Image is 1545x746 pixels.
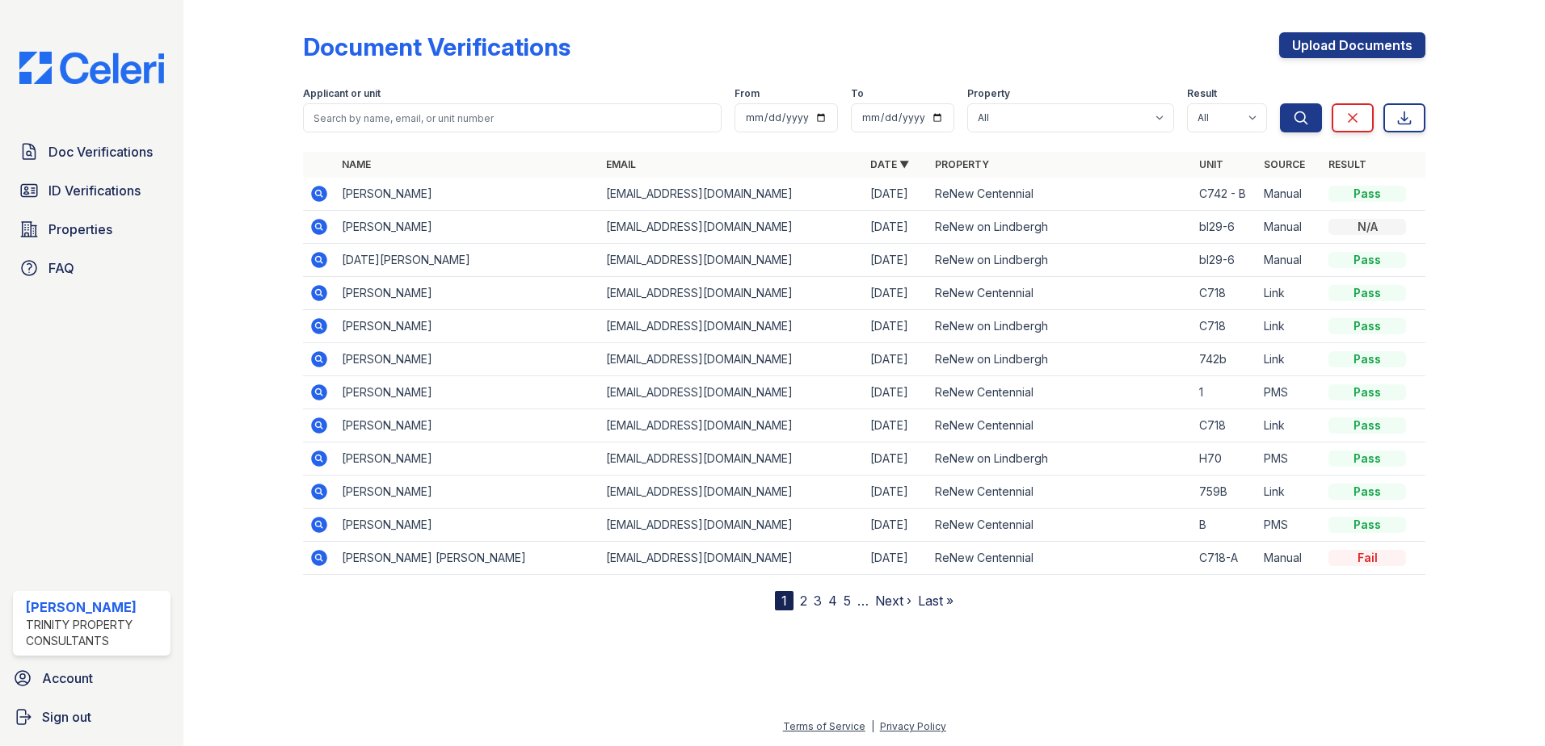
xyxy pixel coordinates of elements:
[864,542,928,575] td: [DATE]
[928,343,1193,376] td: ReNew on Lindbergh
[1328,517,1406,533] div: Pass
[13,136,170,168] a: Doc Verifications
[48,181,141,200] span: ID Verifications
[335,376,600,409] td: [PERSON_NAME]
[1257,343,1322,376] td: Link
[1257,244,1322,277] td: Manual
[1257,310,1322,343] td: Link
[600,211,864,244] td: [EMAIL_ADDRESS][DOMAIN_NAME]
[1193,178,1257,211] td: C742 - B
[864,277,928,310] td: [DATE]
[6,52,177,84] img: CE_Logo_Blue-a8612792a0a2168367f1c8372b55b34899dd931a85d93a1a3d3e32e68fde9ad4.png
[1279,32,1425,58] a: Upload Documents
[1193,244,1257,277] td: bl29-6
[864,376,928,409] td: [DATE]
[1257,442,1322,476] td: PMS
[1193,509,1257,542] td: B
[1193,277,1257,310] td: C718
[800,593,807,609] a: 2
[303,103,722,132] input: Search by name, email, or unit number
[335,509,600,542] td: [PERSON_NAME]
[844,593,851,609] a: 5
[1328,384,1406,400] div: Pass
[928,211,1193,244] td: ReNew on Lindbergh
[735,87,760,100] label: From
[928,310,1193,343] td: ReNew on Lindbergh
[935,158,989,170] a: Property
[864,509,928,542] td: [DATE]
[864,442,928,476] td: [DATE]
[1328,186,1406,202] div: Pass
[1257,542,1322,575] td: Manual
[871,720,874,732] div: |
[928,178,1193,211] td: ReNew Centennial
[857,591,869,610] span: …
[335,442,600,476] td: [PERSON_NAME]
[600,310,864,343] td: [EMAIL_ADDRESS][DOMAIN_NAME]
[1193,376,1257,409] td: 1
[335,178,600,211] td: [PERSON_NAME]
[48,220,112,239] span: Properties
[864,310,928,343] td: [DATE]
[1328,484,1406,500] div: Pass
[1257,277,1322,310] td: Link
[1257,178,1322,211] td: Manual
[1193,442,1257,476] td: H70
[1193,542,1257,575] td: C718-A
[928,476,1193,509] td: ReNew Centennial
[1193,211,1257,244] td: bl29-6
[1328,219,1406,235] div: N/A
[864,476,928,509] td: [DATE]
[1199,158,1223,170] a: Unit
[6,701,177,733] a: Sign out
[606,158,636,170] a: Email
[13,252,170,284] a: FAQ
[1193,409,1257,442] td: C718
[13,174,170,207] a: ID Verifications
[928,244,1193,277] td: ReNew on Lindbergh
[335,542,600,575] td: [PERSON_NAME] [PERSON_NAME]
[342,158,371,170] a: Name
[775,591,794,610] div: 1
[13,213,170,245] a: Properties
[864,178,928,211] td: [DATE]
[600,244,864,277] td: [EMAIL_ADDRESS][DOMAIN_NAME]
[875,593,911,609] a: Next ›
[1187,87,1217,100] label: Result
[303,87,381,100] label: Applicant or unit
[303,32,570,61] div: Document Verifications
[1193,310,1257,343] td: C718
[6,662,177,694] a: Account
[1193,476,1257,509] td: 759B
[783,720,865,732] a: Terms of Service
[600,542,864,575] td: [EMAIL_ADDRESS][DOMAIN_NAME]
[1257,509,1322,542] td: PMS
[335,409,600,442] td: [PERSON_NAME]
[600,178,864,211] td: [EMAIL_ADDRESS][DOMAIN_NAME]
[1328,451,1406,467] div: Pass
[1328,285,1406,301] div: Pass
[600,409,864,442] td: [EMAIL_ADDRESS][DOMAIN_NAME]
[335,343,600,376] td: [PERSON_NAME]
[1257,376,1322,409] td: PMS
[1257,211,1322,244] td: Manual
[600,442,864,476] td: [EMAIL_ADDRESS][DOMAIN_NAME]
[42,707,91,727] span: Sign out
[48,142,153,161] span: Doc Verifications
[600,476,864,509] td: [EMAIL_ADDRESS][DOMAIN_NAME]
[600,376,864,409] td: [EMAIL_ADDRESS][DOMAIN_NAME]
[1328,252,1406,268] div: Pass
[928,409,1193,442] td: ReNew Centennial
[828,593,837,609] a: 4
[864,211,928,244] td: [DATE]
[1328,318,1406,334] div: Pass
[600,509,864,542] td: [EMAIL_ADDRESS][DOMAIN_NAME]
[335,310,600,343] td: [PERSON_NAME]
[928,277,1193,310] td: ReNew Centennial
[335,277,600,310] td: [PERSON_NAME]
[26,597,164,617] div: [PERSON_NAME]
[870,158,909,170] a: Date ▼
[851,87,864,100] label: To
[967,87,1010,100] label: Property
